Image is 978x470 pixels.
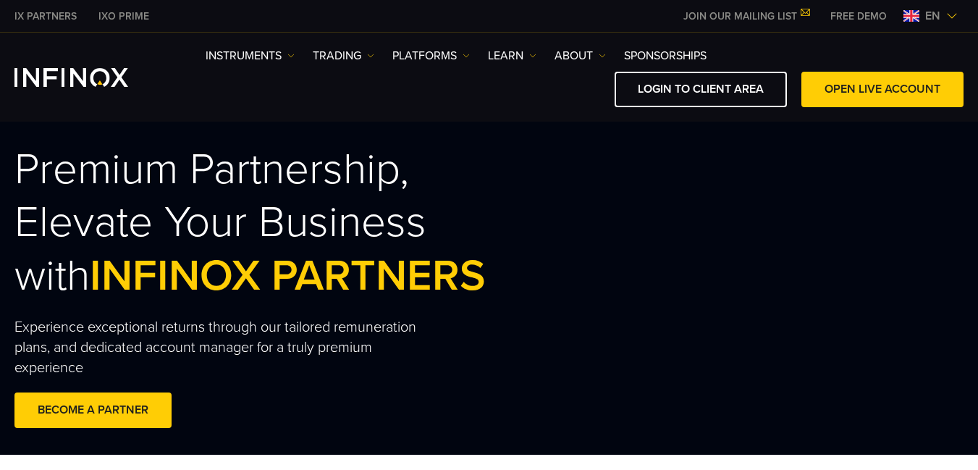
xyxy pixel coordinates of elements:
a: Learn [488,47,536,64]
a: LOGIN TO CLIENT AREA [615,72,787,107]
a: JOIN OUR MAILING LIST [673,10,819,22]
a: INFINOX [4,9,88,24]
a: INFINOX MENU [819,9,898,24]
a: SPONSORSHIPS [624,47,707,64]
a: Instruments [206,47,295,64]
a: TRADING [313,47,374,64]
a: BECOME A PARTNER [14,393,172,428]
a: ABOUT [555,47,606,64]
a: INFINOX Logo [14,68,162,87]
a: INFINOX [88,9,160,24]
p: Experience exceptional returns through our tailored remuneration plans, and dedicated account man... [14,317,417,378]
span: en [919,7,946,25]
a: PLATFORMS [392,47,470,64]
h2: Premium Partnership, Elevate Your Business with [14,143,518,303]
span: INFINOX PARTNERS [90,250,486,302]
a: OPEN LIVE ACCOUNT [801,72,964,107]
